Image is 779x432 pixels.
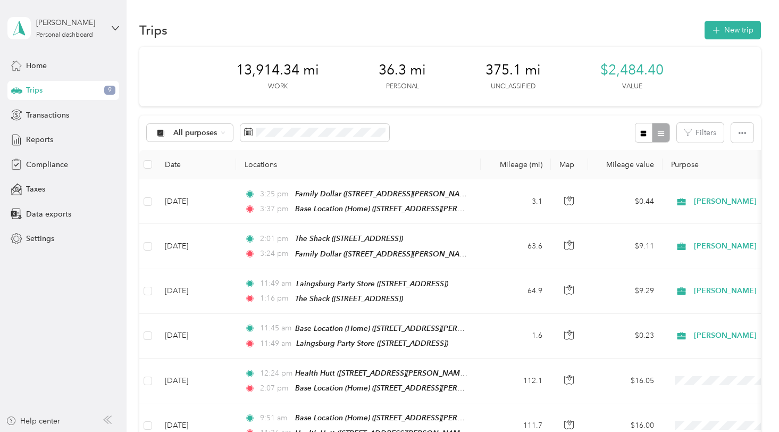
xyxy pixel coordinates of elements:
span: Base Location (Home) ([STREET_ADDRESS][PERSON_NAME][US_STATE]) [295,204,541,213]
span: Base Location (Home) ([STREET_ADDRESS][PERSON_NAME][US_STATE]) [295,384,541,393]
button: Help center [6,416,60,427]
span: Settings [26,233,54,244]
span: Laingsburg Party Store ([STREET_ADDRESS]) [296,339,448,347]
th: Locations [236,150,481,179]
th: Mileage value [588,150,663,179]
td: 112.1 [481,359,551,403]
span: 12:24 pm [260,368,290,379]
span: Health Hutt ([STREET_ADDRESS][PERSON_NAME][PERSON_NAME]) [295,369,529,378]
span: 13,914.34 mi [236,62,319,79]
span: 3:37 pm [260,203,290,215]
p: Unclassified [491,82,535,92]
span: Reports [26,134,53,145]
span: Base Location (Home) ([STREET_ADDRESS][PERSON_NAME][US_STATE]) [295,413,541,422]
th: Mileage (mi) [481,150,551,179]
span: Transactions [26,110,69,121]
div: Personal dashboard [36,32,93,38]
button: New trip [705,21,761,39]
span: Home [26,60,47,71]
span: 36.3 mi [379,62,426,79]
td: [DATE] [156,224,236,269]
td: $9.11 [588,224,663,269]
th: Map [551,150,588,179]
td: $0.44 [588,179,663,224]
td: $0.23 [588,314,663,359]
th: Date [156,150,236,179]
td: $16.05 [588,359,663,403]
span: 11:45 am [260,322,290,334]
td: 1.6 [481,314,551,359]
span: 3:24 pm [260,248,290,260]
span: 375.1 mi [485,62,541,79]
span: The Shack ([STREET_ADDRESS]) [295,294,403,303]
span: Family Dollar ([STREET_ADDRESS][PERSON_NAME]) [295,189,475,198]
span: 3:25 pm [260,188,290,200]
td: 63.6 [481,224,551,269]
span: 9 [104,86,115,95]
span: 11:49 am [260,278,291,289]
td: $9.29 [588,269,663,314]
span: Data exports [26,209,71,220]
td: [DATE] [156,269,236,314]
span: Compliance [26,159,68,170]
span: 2:07 pm [260,383,290,394]
div: [PERSON_NAME] [36,17,103,28]
span: 2:01 pm [260,233,290,245]
p: Personal [386,82,419,92]
span: $2,484.40 [600,62,664,79]
p: Work [268,82,288,92]
td: [DATE] [156,314,236,359]
span: 11:49 am [260,338,291,350]
span: 9:51 am [260,412,290,424]
span: Laingsburg Party Store ([STREET_ADDRESS]) [296,279,448,288]
td: 3.1 [481,179,551,224]
span: Trips [26,85,43,96]
span: Base Location (Home) ([STREET_ADDRESS][PERSON_NAME][US_STATE]) [295,324,541,333]
span: 1:16 pm [260,293,290,304]
td: [DATE] [156,179,236,224]
p: Value [622,82,642,92]
span: All purposes [173,129,217,137]
button: Filters [677,123,724,143]
span: The Shack ([STREET_ADDRESS]) [295,234,403,243]
h1: Trips [139,24,167,36]
span: Family Dollar ([STREET_ADDRESS][PERSON_NAME]) [295,250,475,259]
td: [DATE] [156,359,236,403]
span: Taxes [26,184,45,195]
iframe: Everlance-gr Chat Button Frame [719,372,779,432]
td: 64.9 [481,269,551,314]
